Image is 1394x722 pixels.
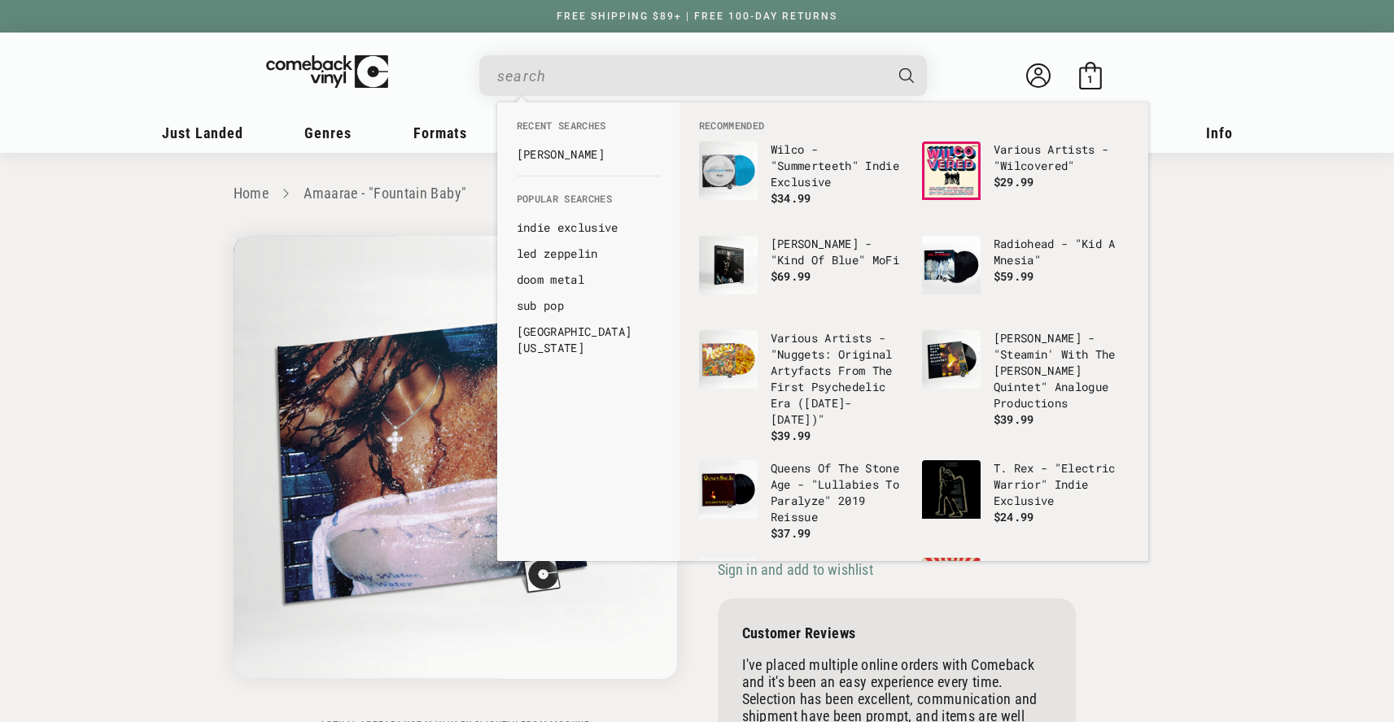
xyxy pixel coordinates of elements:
[509,319,668,361] li: default_suggestions: hotel california
[922,330,981,389] img: Miles Davis - "Steamin' With The Miles Davis Quintet" Analogue Productions
[699,558,906,636] a: The Beatles - "1" The Beatles - "1"
[718,560,878,579] button: Sign in and add to wishlist
[691,452,914,550] li: default_products: Queens Of The Stone Age - "Lullabies To Paralyze" 2019 Reissue
[691,133,914,228] li: default_products: Wilco - "Summerteeth" Indie Exclusive
[699,236,758,294] img: Miles Davis - "Kind Of Blue" MoFi
[509,215,668,241] li: default_suggestions: indie exclusive
[914,322,1137,436] li: default_products: Miles Davis - "Steamin' With The Miles Davis Quintet" Analogue Productions
[497,102,680,176] div: Recent Searches
[771,428,811,443] span: $39.99
[509,141,668,167] li: recent_searches: gensis owusu
[914,550,1137,644] li: default_products: Incubus - "Light Grenades" Regular
[699,330,906,444] a: Various Artists - "Nuggets: Original Artyfacts From The First Psychedelic Era (1965-1968)" Variou...
[680,102,1148,561] div: Recommended
[922,330,1129,428] a: Miles Davis - "Steamin' With The Miles Davis Quintet" Analogue Productions [PERSON_NAME] - "Steam...
[234,185,269,202] a: Home
[994,174,1034,189] span: $29.99
[517,246,660,262] a: led zeppelin
[162,124,243,141] span: Just Landed
[699,460,758,519] img: Queens Of The Stone Age - "Lullabies To Paralyze" 2019 Reissue
[517,146,660,163] a: [PERSON_NAME]
[497,176,680,369] div: Popular Searches
[509,192,668,215] li: Popular Searches
[304,124,352,141] span: Genres
[479,55,927,96] div: Search
[517,298,660,314] a: sub pop
[994,558,1129,590] p: Incubus - "Light Grenades" Regular
[234,182,1161,206] nav: breadcrumbs
[922,460,1129,538] a: T. Rex - "Electric Warrior" Indie Exclusive T. Rex - "Electric Warrior" Indie Exclusive $24.99
[771,460,906,525] p: Queens Of The Stone Age - "Lullabies To Paralyze" 2019 Reissue
[304,185,466,202] a: Amaarae - "Fountain Baby"
[922,558,981,616] img: Incubus - "Light Grenades" Regular
[699,236,906,314] a: Miles Davis - "Kind Of Blue" MoFi [PERSON_NAME] - "Kind Of Blue" MoFi $69.99
[718,561,873,578] span: Sign in and add to wishlist
[922,558,1129,636] a: Incubus - "Light Grenades" Regular Incubus - "Light Grenades" Regular
[742,624,1051,642] p: Customer Reviews
[922,141,1129,220] a: Various Artists - "Wilcovered" Various Artists - "Wilcovered" $29.99
[994,509,1034,524] span: $24.99
[922,236,1129,314] a: Radiohead - "Kid A Mnesia" Radiohead - "Kid A Mnesia" $59.99
[691,322,914,452] li: default_products: Various Artists - "Nuggets: Original Artyfacts From The First Psychedelic Era (...
[994,411,1034,427] span: $39.99
[509,267,668,293] li: default_suggestions: doom metal
[517,272,660,288] a: doom metal
[540,11,854,22] a: FREE SHIPPING $89+ | FREE 100-DAY RETURNS
[994,141,1129,174] p: Various Artists - "Wilcovered"
[1087,73,1093,85] span: 1
[699,330,758,389] img: Various Artists - "Nuggets: Original Artyfacts From The First Psychedelic Era (1965-1968)"
[497,59,883,93] input: When autocomplete results are available use up and down arrows to review and enter to select
[922,460,981,519] img: T. Rex - "Electric Warrior" Indie Exclusive
[691,228,914,322] li: default_products: Miles Davis - "Kind Of Blue" MoFi
[517,220,660,236] a: indie exclusive
[914,452,1137,546] li: default_products: T. Rex - "Electric Warrior" Indie Exclusive
[691,119,1137,133] li: Recommended
[699,460,906,541] a: Queens Of The Stone Age - "Lullabies To Paralyze" 2019 Reissue Queens Of The Stone Age - "Lullabi...
[771,236,906,268] p: [PERSON_NAME] - "Kind Of Blue" MoFi
[771,558,906,574] p: The Beatles - "1"
[994,330,1129,411] p: [PERSON_NAME] - "Steamin' With The [PERSON_NAME] Quintet" Analogue Productions
[771,268,811,284] span: $69.99
[771,330,906,428] p: Various Artists - "Nuggets: Original Artyfacts From The First Psychedelic Era ([DATE]-[DATE])"
[413,124,467,141] span: Formats
[509,293,668,319] li: default_suggestions: sub pop
[771,525,811,541] span: $37.99
[914,133,1137,228] li: default_products: Various Artists - "Wilcovered"
[771,141,906,190] p: Wilco - "Summerteeth" Indie Exclusive
[994,268,1034,284] span: $59.99
[885,55,929,96] button: Search
[922,236,981,294] img: Radiohead - "Kid A Mnesia"
[699,141,906,220] a: Wilco - "Summerteeth" Indie Exclusive Wilco - "Summerteeth" Indie Exclusive $34.99
[994,460,1129,509] p: T. Rex - "Electric Warrior" Indie Exclusive
[699,141,758,200] img: Wilco - "Summerteeth" Indie Exclusive
[1206,124,1233,141] span: Info
[509,241,668,267] li: default_suggestions: led zeppelin
[922,141,981,200] img: Various Artists - "Wilcovered"
[994,236,1129,268] p: Radiohead - "Kid A Mnesia"
[517,324,660,356] a: [GEOGRAPHIC_DATA][US_STATE]
[691,550,914,644] li: default_products: The Beatles - "1"
[509,119,668,141] li: Recent Searches
[699,558,758,616] img: The Beatles - "1"
[914,228,1137,322] li: default_products: Radiohead - "Kid A Mnesia"
[771,190,811,206] span: $34.99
